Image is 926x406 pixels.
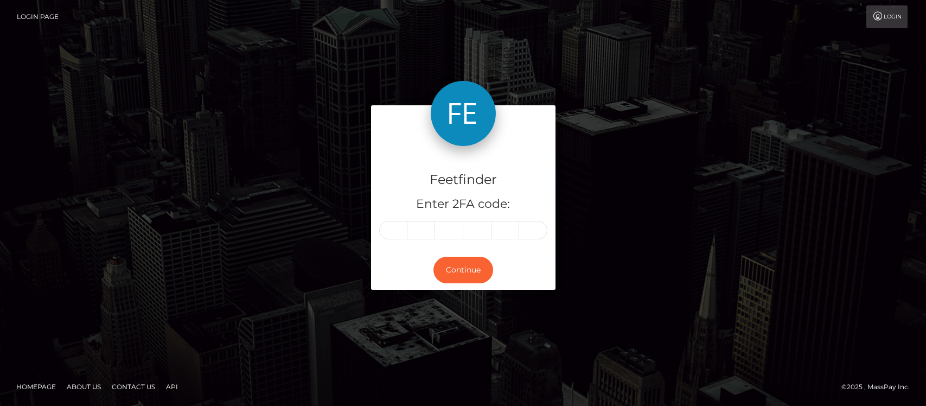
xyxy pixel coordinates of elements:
img: Feetfinder [431,81,496,146]
a: Login [866,5,908,28]
h4: Feetfinder [379,170,547,189]
a: Login Page [17,5,59,28]
a: API [162,378,182,395]
button: Continue [433,257,493,283]
h5: Enter 2FA code: [379,196,547,213]
a: Homepage [12,378,60,395]
div: © 2025 , MassPay Inc. [841,381,918,393]
a: Contact Us [107,378,159,395]
a: About Us [62,378,105,395]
